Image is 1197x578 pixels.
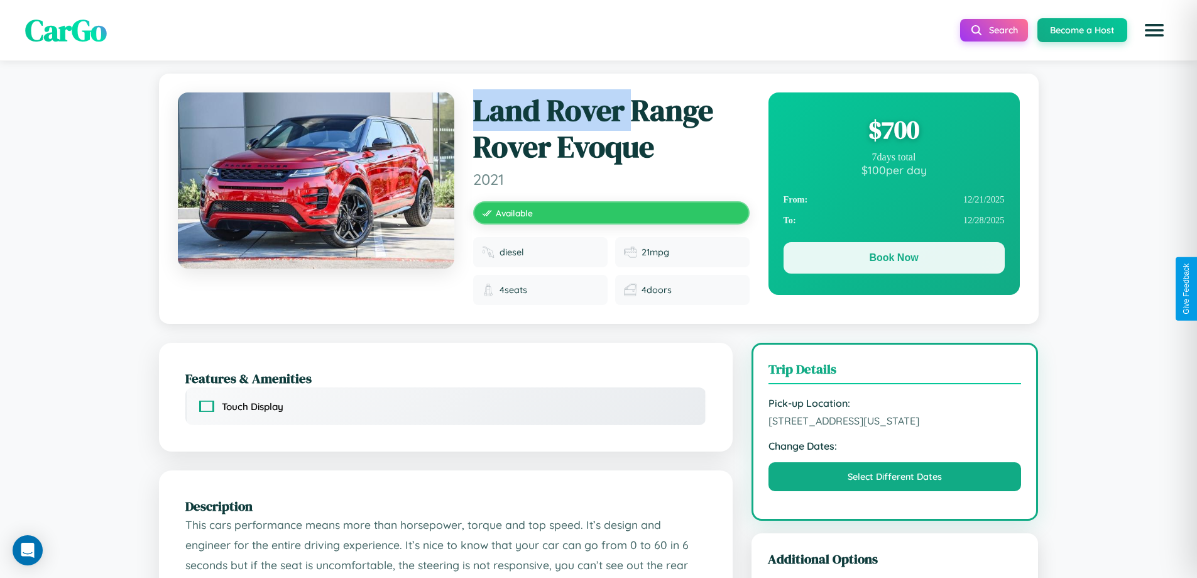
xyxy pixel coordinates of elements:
strong: To: [784,215,796,226]
button: Book Now [784,242,1005,274]
h2: Features & Amenities [185,369,706,387]
span: [STREET_ADDRESS][US_STATE] [768,414,1022,427]
div: $ 100 per day [784,163,1005,177]
span: CarGo [25,9,107,51]
span: Available [496,208,533,218]
span: diesel [500,247,524,258]
h1: Land Rover Range Rover Evoque [473,92,750,165]
button: Select Different Dates [768,462,1022,491]
span: 2021 [473,170,750,189]
h2: Description [185,497,706,515]
strong: From: [784,194,808,205]
span: Search [989,25,1018,36]
strong: Pick-up Location: [768,397,1022,409]
strong: Change Dates: [768,440,1022,452]
span: Touch Display [222,401,283,413]
div: Give Feedback [1182,264,1191,314]
h3: Additional Options [768,550,1022,568]
img: Fuel type [482,246,495,258]
img: Land Rover Range Rover Evoque 2021 [178,92,454,269]
span: 4 doors [642,284,672,296]
span: 4 seats [500,284,527,296]
div: 7 days total [784,152,1005,163]
img: Doors [624,284,637,296]
h3: Trip Details [768,360,1022,384]
button: Become a Host [1037,18,1127,42]
button: Search [960,19,1028,42]
div: 12 / 21 / 2025 [784,189,1005,210]
div: $ 700 [784,113,1005,147]
button: Open menu [1137,13,1172,48]
span: 21 mpg [642,247,669,258]
div: 12 / 28 / 2025 [784,210,1005,231]
img: Fuel efficiency [624,246,637,258]
img: Seats [482,284,495,296]
div: Open Intercom Messenger [13,535,43,565]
